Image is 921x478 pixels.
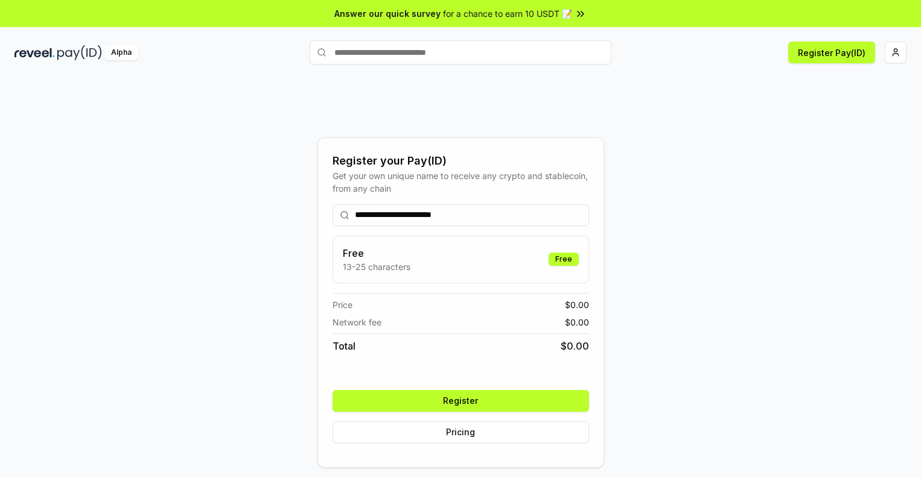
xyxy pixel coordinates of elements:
[333,169,589,195] div: Get your own unique name to receive any crypto and stablecoin, from any chain
[443,7,572,20] span: for a chance to earn 10 USDT 📝
[333,153,589,169] div: Register your Pay(ID)
[333,316,381,329] span: Network fee
[334,7,441,20] span: Answer our quick survey
[333,390,589,412] button: Register
[561,339,589,353] span: $ 0.00
[565,298,589,311] span: $ 0.00
[343,246,410,260] h3: Free
[565,316,589,329] span: $ 0.00
[333,339,355,353] span: Total
[333,421,589,443] button: Pricing
[57,45,102,60] img: pay_id
[333,298,352,311] span: Price
[104,45,138,60] div: Alpha
[788,42,875,63] button: Register Pay(ID)
[14,45,55,60] img: reveel_dark
[343,260,410,273] p: 13-25 characters
[549,253,579,266] div: Free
